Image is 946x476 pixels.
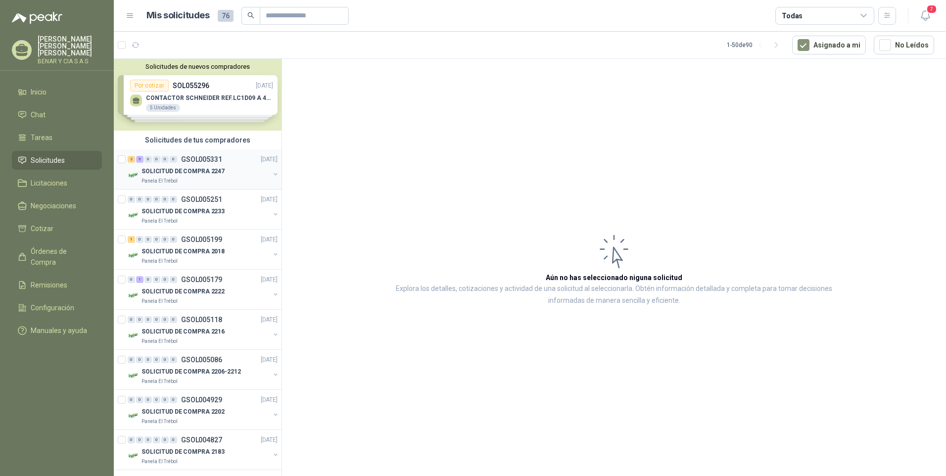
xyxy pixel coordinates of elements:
[144,196,152,203] div: 0
[136,156,143,163] div: 5
[31,109,46,120] span: Chat
[181,196,222,203] p: GSOL005251
[142,407,225,417] p: SOLICITUD DE COMPRA 2202
[261,235,278,244] p: [DATE]
[261,355,278,365] p: [DATE]
[161,436,169,443] div: 0
[136,396,143,403] div: 0
[128,356,135,363] div: 0
[142,287,225,296] p: SOLICITUD DE COMPRA 2222
[144,396,152,403] div: 0
[170,236,177,243] div: 0
[128,410,140,422] img: Company Logo
[128,153,280,185] a: 2 5 0 0 0 0 GSOL005331[DATE] Company LogoSOLICITUD DE COMPRA 2247Panela El Trébol
[128,396,135,403] div: 0
[12,219,102,238] a: Cotizar
[153,196,160,203] div: 0
[31,132,52,143] span: Tareas
[170,396,177,403] div: 0
[12,12,62,24] img: Logo peakr
[142,378,178,385] p: Panela El Trébol
[261,275,278,285] p: [DATE]
[31,200,76,211] span: Negociaciones
[170,156,177,163] div: 0
[128,434,280,466] a: 0 0 0 0 0 0 GSOL004827[DATE] Company LogoSOLICITUD DE COMPRA 2183Panela El Trébol
[170,436,177,443] div: 0
[12,105,102,124] a: Chat
[181,356,222,363] p: GSOL005086
[727,37,784,53] div: 1 - 50 de 90
[792,36,866,54] button: Asignado a mi
[118,63,278,70] button: Solicitudes de nuevos compradores
[128,370,140,381] img: Company Logo
[181,436,222,443] p: GSOL004827
[170,276,177,283] div: 0
[142,458,178,466] p: Panela El Trébol
[12,128,102,147] a: Tareas
[146,8,210,23] h1: Mis solicitudes
[161,396,169,403] div: 0
[144,236,152,243] div: 0
[170,316,177,323] div: 0
[261,315,278,325] p: [DATE]
[31,302,74,313] span: Configuración
[161,356,169,363] div: 0
[142,257,178,265] p: Panela El Trébol
[261,435,278,445] p: [DATE]
[142,167,225,176] p: SOLICITUD DE COMPRA 2247
[142,367,241,377] p: SOLICITUD DE COMPRA 2206-2212
[153,276,160,283] div: 0
[144,276,152,283] div: 0
[153,356,160,363] div: 0
[128,193,280,225] a: 0 0 0 0 0 0 GSOL005251[DATE] Company LogoSOLICITUD DE COMPRA 2233Panela El Trébol
[142,207,225,216] p: SOLICITUD DE COMPRA 2233
[114,131,282,149] div: Solicitudes de tus compradores
[128,354,280,385] a: 0 0 0 0 0 0 GSOL005086[DATE] Company LogoSOLICITUD DE COMPRA 2206-2212Panela El Trébol
[31,246,93,268] span: Órdenes de Compra
[128,249,140,261] img: Company Logo
[128,289,140,301] img: Company Logo
[142,217,178,225] p: Panela El Trébol
[128,169,140,181] img: Company Logo
[136,436,143,443] div: 0
[181,236,222,243] p: GSOL005199
[142,177,178,185] p: Panela El Trébol
[38,58,102,64] p: BENAR Y CIA S A S
[12,276,102,294] a: Remisiones
[128,236,135,243] div: 1
[546,272,682,283] h3: Aún no has seleccionado niguna solicitud
[12,298,102,317] a: Configuración
[128,276,135,283] div: 0
[874,36,934,54] button: No Leídos
[31,178,67,189] span: Licitaciones
[128,196,135,203] div: 0
[916,7,934,25] button: 7
[128,234,280,265] a: 1 0 0 0 0 0 GSOL005199[DATE] Company LogoSOLICITUD DE COMPRA 2018Panela El Trébol
[181,396,222,403] p: GSOL004929
[161,196,169,203] div: 0
[261,195,278,204] p: [DATE]
[153,316,160,323] div: 0
[161,276,169,283] div: 0
[136,236,143,243] div: 0
[926,4,937,14] span: 7
[128,314,280,345] a: 0 0 0 0 0 0 GSOL005118[DATE] Company LogoSOLICITUD DE COMPRA 2216Panela El Trébol
[128,330,140,341] img: Company Logo
[38,36,102,56] p: [PERSON_NAME] [PERSON_NAME] [PERSON_NAME]
[31,155,65,166] span: Solicitudes
[142,418,178,426] p: Panela El Trébol
[153,436,160,443] div: 0
[218,10,234,22] span: 76
[144,436,152,443] div: 0
[12,321,102,340] a: Manuales y ayuda
[31,223,53,234] span: Cotizar
[136,276,143,283] div: 1
[161,156,169,163] div: 0
[144,356,152,363] div: 0
[170,356,177,363] div: 0
[128,394,280,426] a: 0 0 0 0 0 0 GSOL004929[DATE] Company LogoSOLICITUD DE COMPRA 2202Panela El Trébol
[153,236,160,243] div: 0
[136,316,143,323] div: 0
[31,325,87,336] span: Manuales y ayuda
[153,156,160,163] div: 0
